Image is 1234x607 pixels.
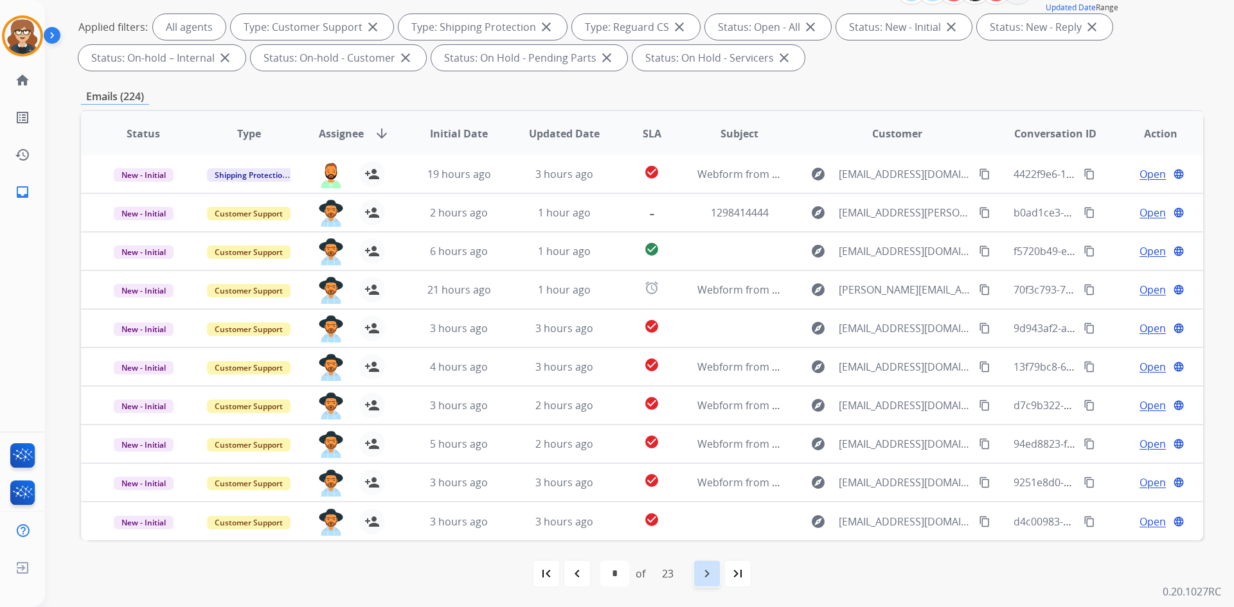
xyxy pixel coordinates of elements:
span: Open [1140,514,1166,529]
span: [EMAIL_ADDRESS][DOMAIN_NAME] [839,166,971,182]
span: Assignee [319,126,364,141]
div: of [636,566,645,581]
mat-icon: person_add [364,321,380,336]
span: Conversation ID [1014,126,1096,141]
span: Customer Support [207,438,291,452]
mat-icon: content_copy [979,400,990,411]
mat-icon: content_copy [979,284,990,295]
mat-icon: language [1173,516,1185,527]
span: 3 hours ago [535,321,593,335]
mat-icon: explore [810,475,826,490]
mat-icon: check_circle [644,473,659,488]
span: New - Initial [114,438,174,452]
span: Initial Date [430,126,488,141]
span: Type [237,126,261,141]
div: Status: Open - All [705,14,831,40]
mat-icon: arrow_downward [374,126,389,141]
span: Range [1046,2,1118,13]
span: Updated Date [529,126,600,141]
mat-icon: history [15,147,30,163]
span: Customer Support [207,516,291,529]
div: Status: On Hold - Servicers [632,45,805,71]
mat-icon: navigate_next [699,566,715,581]
mat-icon: check_circle [644,319,659,334]
span: 1 hour ago [538,283,591,297]
div: Type: Customer Support [231,14,393,40]
span: Open [1140,321,1166,336]
mat-icon: home [15,73,30,88]
mat-icon: language [1173,361,1185,373]
mat-icon: close [599,50,614,66]
span: Webform from [PERSON_NAME][EMAIL_ADDRESS][DOMAIN_NAME] on [DATE] [697,283,1068,297]
span: [EMAIL_ADDRESS][DOMAIN_NAME] [839,436,971,452]
span: 70f3c793-7250-467c-bdb0-b05e8234be7e [1014,283,1211,297]
span: 3 hours ago [535,515,593,529]
div: Status: On Hold - Pending Parts [431,45,627,71]
span: [EMAIL_ADDRESS][PERSON_NAME][DOMAIN_NAME] [839,205,971,220]
img: agent-avatar [318,238,344,265]
mat-icon: close [217,50,233,66]
mat-icon: person_add [364,398,380,413]
mat-icon: content_copy [1084,438,1095,450]
span: New - Initial [114,477,174,490]
mat-icon: content_copy [979,207,990,218]
span: Customer Support [207,400,291,413]
img: agent-avatar [318,277,344,304]
span: f5720b49-e09f-44f0-b8ed-ea2206421ad9 [1014,244,1206,258]
span: 9251e8d0-0edb-4619-8d8f-2b178a0466f4 [1014,475,1210,489]
div: Status: On-hold – Internal [78,45,246,71]
img: avatar [4,18,40,54]
div: Type: Shipping Protection [398,14,567,40]
mat-icon: content_copy [1084,477,1095,488]
mat-icon: language [1173,284,1185,295]
mat-icon: content_copy [979,516,990,527]
span: d7c9b322-2d12-4670-b4f7-e8a314c3af3e [1014,398,1208,412]
span: Customer Support [207,207,291,220]
span: 1 hour ago [538,244,591,258]
mat-icon: close [943,19,959,35]
span: 4 hours ago [430,360,488,374]
span: 3 hours ago [430,398,488,412]
span: 94ed8823-fa57-4b29-8bcc-984e52562670 [1014,437,1210,451]
mat-icon: person_add [364,514,380,529]
mat-icon: alarm [644,280,659,295]
span: 1 hour ago [538,206,591,220]
span: Webform from [EMAIL_ADDRESS][DOMAIN_NAME] on [DATE] [697,360,988,374]
span: 2 hours ago [535,437,593,451]
mat-icon: language [1173,438,1185,450]
mat-icon: content_copy [979,438,990,450]
mat-icon: close [1084,19,1100,35]
span: Open [1140,398,1166,413]
mat-icon: content_copy [1084,245,1095,257]
mat-icon: explore [810,514,826,529]
div: Status: New - Initial [836,14,972,40]
mat-icon: close [539,19,554,35]
span: Customer [872,126,922,141]
mat-icon: explore [810,166,826,182]
span: [EMAIL_ADDRESS][DOMAIN_NAME] [839,359,971,374]
mat-icon: list_alt [15,110,30,125]
mat-icon: check_circle [644,357,659,373]
mat-icon: inbox [15,184,30,200]
span: 3 hours ago [535,475,593,489]
mat-icon: person_add [364,282,380,297]
p: 0.20.1027RC [1163,584,1221,599]
span: 13f79bc8-6a2e-42ff-88b0-615b816fdb89 [1014,360,1204,374]
span: 6 hours ago [430,244,488,258]
mat-icon: last_page [730,566,746,581]
mat-icon: explore [810,398,826,413]
img: agent-avatar [318,470,344,497]
img: agent-avatar [318,431,344,458]
span: [EMAIL_ADDRESS][DOMAIN_NAME] [839,321,971,336]
span: New - Initial [114,400,174,413]
span: Webform from [EMAIL_ADDRESS][DOMAIN_NAME] on [DATE] [697,437,988,451]
span: New - Initial [114,207,174,220]
span: Webform from [EMAIL_ADDRESS][DOMAIN_NAME] on [DATE] [697,475,988,489]
span: New - Initial [114,361,174,374]
mat-icon: explore [810,282,826,297]
mat-icon: navigate_before [569,566,585,581]
span: Customer Support [207,284,291,297]
div: 23 [652,561,684,586]
span: 2 hours ago [535,398,593,412]
mat-icon: close [365,19,380,35]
